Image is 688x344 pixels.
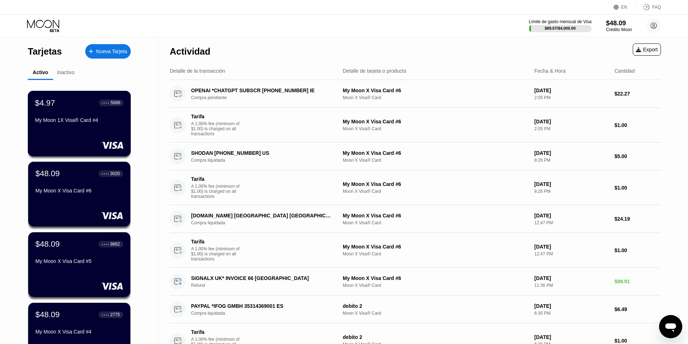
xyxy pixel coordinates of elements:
div: EN [614,4,636,11]
div: Compra liquidada [191,311,342,316]
div: Export [636,47,658,52]
div: Inactivo [57,69,74,75]
div: Fecha & Hora [535,68,566,74]
div: EN [621,5,627,10]
div: $1.00 [614,185,661,191]
div: 2:05 PM [535,95,609,100]
div: $48.09● ● ● ●9862My Moon X Visa Card #5 [28,232,130,297]
div: Activo [33,69,48,75]
div: [DOMAIN_NAME] [GEOGRAPHIC_DATA] [GEOGRAPHIC_DATA] [191,213,331,218]
div: Moon X Visa® Card [343,189,529,194]
div: My Moon 1X Visa® Card #4 [35,117,124,123]
div: OPENAI *CHATGPT SUBSCR [PHONE_NUMBER] IE [191,88,331,93]
div: My Moon X Visa Card #6 [343,244,529,250]
div: Cantidad [614,68,635,74]
div: $6.49 [614,306,661,312]
div: Límite de gasto mensual de Visa [529,19,592,24]
div: Nueva Tarjeta [96,48,127,55]
div: Tarifa [191,329,242,335]
div: $48.09 [35,310,60,319]
div: $48.09 [606,20,632,27]
div: $24.19 [614,216,661,222]
div: Actividad [170,46,211,57]
div: Tarifa [191,239,242,245]
div: ● ● ● ● [102,243,109,245]
div: [DATE] [535,244,609,250]
div: [DATE] [535,150,609,156]
div: Moon X Visa® Card [343,95,529,100]
div: Compra liquidada [191,220,342,225]
div: SIGNALX UK* INVOICE 66 [GEOGRAPHIC_DATA]RefundMy Moon X Visa Card #6Moon X Visa® Card[DATE]11:36 ... [170,268,661,296]
div: Nueva Tarjeta [85,44,131,59]
div: [DATE] [535,303,609,309]
div: FAQ [636,4,661,11]
div: $1.00 [614,338,661,344]
div: $1.00 [614,247,661,253]
div: Compra liquidada [191,158,342,163]
div: Tarifa [191,114,242,119]
div: Moon X Visa® Card [343,311,529,316]
div: My Moon X Visa Card #4 [35,329,123,335]
div: My Moon X Visa Card #5 [35,258,123,264]
div: $4.97 [35,98,55,107]
div: Moon X Visa® Card [343,251,529,256]
div: Detalle de tarjeta o producto [343,68,406,74]
div: Tarifa [191,176,242,182]
div: My Moon X Visa Card #6 [343,213,529,218]
div: My Moon X Visa Card #6 [35,188,123,194]
div: SHODAN [PHONE_NUMBER] US [191,150,331,156]
div: TarifaA 1.00% fee (minimum of $1.00) is charged on all transactionsMy Moon X Visa Card #6Moon X V... [170,233,661,268]
div: debito 2 [343,334,529,340]
div: My Moon X Visa Card #6 [343,150,529,156]
div: ● ● ● ● [102,102,109,104]
div: Límite de gasto mensual de Visa$89.07/$4,000.00 [529,19,592,32]
div: SHODAN [PHONE_NUMBER] USCompra liquidadaMy Moon X Visa Card #6Moon X Visa® Card[DATE]8:26 PM$5.00 [170,143,661,170]
div: A 1.00% fee (minimum of $1.00) is charged on all transactions [191,246,245,262]
div: My Moon X Visa Card #6 [343,88,529,93]
div: [DATE] [535,119,609,124]
div: [DATE] [535,275,609,281]
div: OPENAI *CHATGPT SUBSCR [PHONE_NUMBER] IECompra pendienteMy Moon X Visa Card #6Moon X Visa® Card[D... [170,80,661,108]
div: Moon X Visa® Card [343,126,529,131]
div: [DATE] [535,88,609,93]
div: ● ● ● ● [102,314,109,316]
iframe: Botón para iniciar la ventana de mensajería [659,315,682,338]
div: 5686 [111,100,120,105]
div: Compra pendiente [191,95,342,100]
div: Detalle de la transacción [170,68,225,74]
div: 6:30 PM [535,311,609,316]
div: Crédito Moon [606,27,632,32]
div: 2:05 PM [535,126,609,131]
div: FAQ [652,5,661,10]
div: Refund [191,283,342,288]
div: My Moon X Visa Card #6 [343,181,529,187]
div: 11:36 PM [535,283,609,288]
div: My Moon X Visa Card #6 [343,275,529,281]
div: PAYPAL *IFOG GMBH 35314369001 ESCompra liquidadadebito 2Moon X Visa® Card[DATE]6:30 PM$6.49 [170,296,661,323]
div: $48.09 [35,239,60,249]
div: A 1.00% fee (minimum of $1.00) is charged on all transactions [191,184,245,199]
div: Moon X Visa® Card [343,158,529,163]
div: [DOMAIN_NAME] [GEOGRAPHIC_DATA] [GEOGRAPHIC_DATA]Compra liquidadaMy Moon X Visa Card #6Moon X Vis... [170,205,661,233]
div: 8:26 PM [535,158,609,163]
div: $1.00 [614,122,661,128]
div: PAYPAL *IFOG GMBH 35314369001 ES [191,303,331,309]
div: 2775 [110,312,120,317]
div: Tarjetas [28,46,62,57]
div: $4.97● ● ● ●5686My Moon 1X Visa® Card #4 [28,91,130,156]
div: A 1.00% fee (minimum of $1.00) is charged on all transactions [191,121,245,136]
div: $48.09● ● ● ●3020My Moon X Visa Card #6 [28,162,130,226]
div: $48.09 [35,169,60,178]
div: [DATE] [535,213,609,218]
div: $22.27 [614,91,661,97]
div: 3020 [110,171,120,176]
div: TarifaA 1.00% fee (minimum of $1.00) is charged on all transactionsMy Moon X Visa Card #6Moon X V... [170,170,661,205]
div: ● ● ● ● [102,173,109,175]
div: Export [633,43,661,56]
div: 8:26 PM [535,189,609,194]
div: [DATE] [535,181,609,187]
div: [DATE] [535,334,609,340]
div: debito 2 [343,303,529,309]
